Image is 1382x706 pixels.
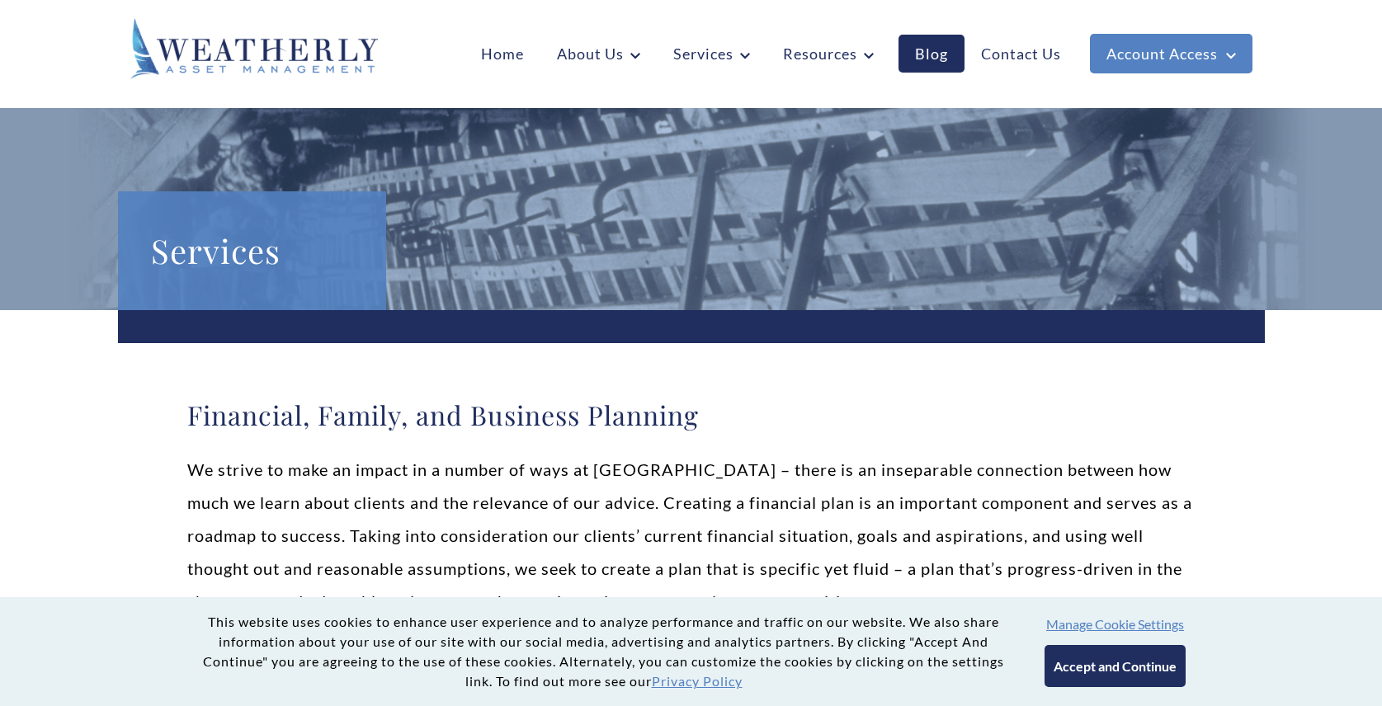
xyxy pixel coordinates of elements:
a: Blog [899,35,965,73]
a: Account Access [1090,34,1252,73]
button: Manage Cookie Settings [1046,616,1184,632]
p: This website uses cookies to enhance user experience and to analyze performance and traffic on ou... [196,612,1012,691]
a: Resources [766,35,890,73]
button: Accept and Continue [1045,645,1186,687]
a: Home [465,35,540,73]
a: About Us [540,35,657,73]
a: Contact Us [965,35,1078,73]
a: Services [657,35,766,73]
p: We strive to make an impact in a number of ways at [GEOGRAPHIC_DATA] – there is an inseparable co... [187,453,1196,618]
img: Weatherly [130,18,378,79]
h2: Financial, Family, and Business Planning [187,398,1196,431]
h1: Services [151,224,353,277]
a: Privacy Policy [652,673,743,689]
